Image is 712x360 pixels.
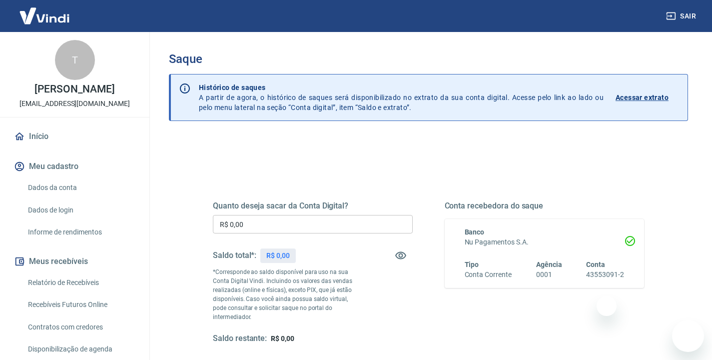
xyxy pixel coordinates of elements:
span: Tipo [465,260,479,268]
a: Acessar extrato [616,82,680,112]
button: Sair [664,7,700,25]
button: Meu cadastro [12,155,137,177]
button: Meus recebíveis [12,250,137,272]
span: Conta [586,260,605,268]
p: Histórico de saques [199,82,604,92]
span: R$ 0,00 [271,334,294,342]
h5: Quanto deseja sacar da Conta Digital? [213,201,413,211]
p: [EMAIL_ADDRESS][DOMAIN_NAME] [19,98,130,109]
p: Acessar extrato [616,92,669,102]
h6: 0001 [536,269,562,280]
h6: 43553091-2 [586,269,624,280]
a: Recebíveis Futuros Online [24,294,137,315]
span: Banco [465,228,485,236]
a: Contratos com credores [24,317,137,337]
a: Informe de rendimentos [24,222,137,242]
h6: Nu Pagamentos S.A. [465,237,625,247]
span: Agência [536,260,562,268]
p: [PERSON_NAME] [34,84,114,94]
p: A partir de agora, o histórico de saques será disponibilizado no extrato da sua conta digital. Ac... [199,82,604,112]
iframe: Botão para abrir a janela de mensagens [672,320,704,352]
h5: Saldo restante: [213,333,267,344]
h6: Conta Corrente [465,269,512,280]
h3: Saque [169,52,688,66]
a: Dados de login [24,200,137,220]
h5: Conta recebedora do saque [445,201,645,211]
a: Disponibilização de agenda [24,339,137,359]
div: T [55,40,95,80]
p: *Corresponde ao saldo disponível para uso na sua Conta Digital Vindi. Incluindo os valores das ve... [213,267,363,321]
iframe: Fechar mensagem [597,296,617,316]
a: Dados da conta [24,177,137,198]
img: Vindi [12,0,77,31]
p: R$ 0,00 [266,250,290,261]
h5: Saldo total*: [213,250,256,260]
a: Relatório de Recebíveis [24,272,137,293]
a: Início [12,125,137,147]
